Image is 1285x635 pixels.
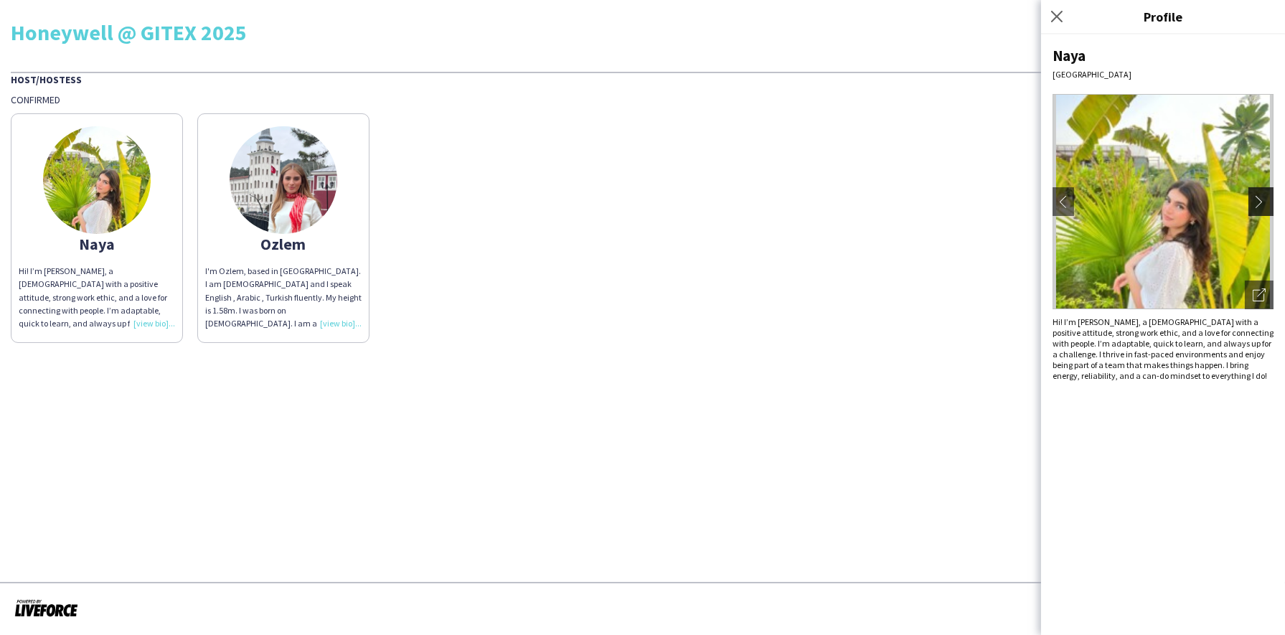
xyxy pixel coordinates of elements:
[11,72,1274,86] div: Host/Hostess
[205,265,362,330] div: I'm Ozlem, based in [GEOGRAPHIC_DATA]. I am [DEMOGRAPHIC_DATA] and I speak English , Arabic , Tur...
[14,598,78,618] img: Powered by Liveforce
[1053,46,1274,65] div: Naya
[1053,94,1274,309] img: Crew avatar or photo
[1053,316,1274,381] div: Hi! I’m [PERSON_NAME], a [DEMOGRAPHIC_DATA] with a positive attitude, strong work ethic, and a lo...
[205,237,362,250] div: Ozlem
[230,126,337,234] img: thumb-647dd03ceabaf.png
[11,93,1274,106] div: Confirmed
[1053,69,1274,80] div: [GEOGRAPHIC_DATA]
[11,22,1274,43] div: Honeywell @ GITEX 2025
[1245,281,1274,309] div: Open photos pop-in
[1041,7,1285,26] h3: Profile
[43,126,151,234] img: thumb-68dac54753c10.jpeg
[19,237,175,250] div: Naya
[19,265,175,330] div: Hi! I’m [PERSON_NAME], a [DEMOGRAPHIC_DATA] with a positive attitude, strong work ethic, and a lo...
